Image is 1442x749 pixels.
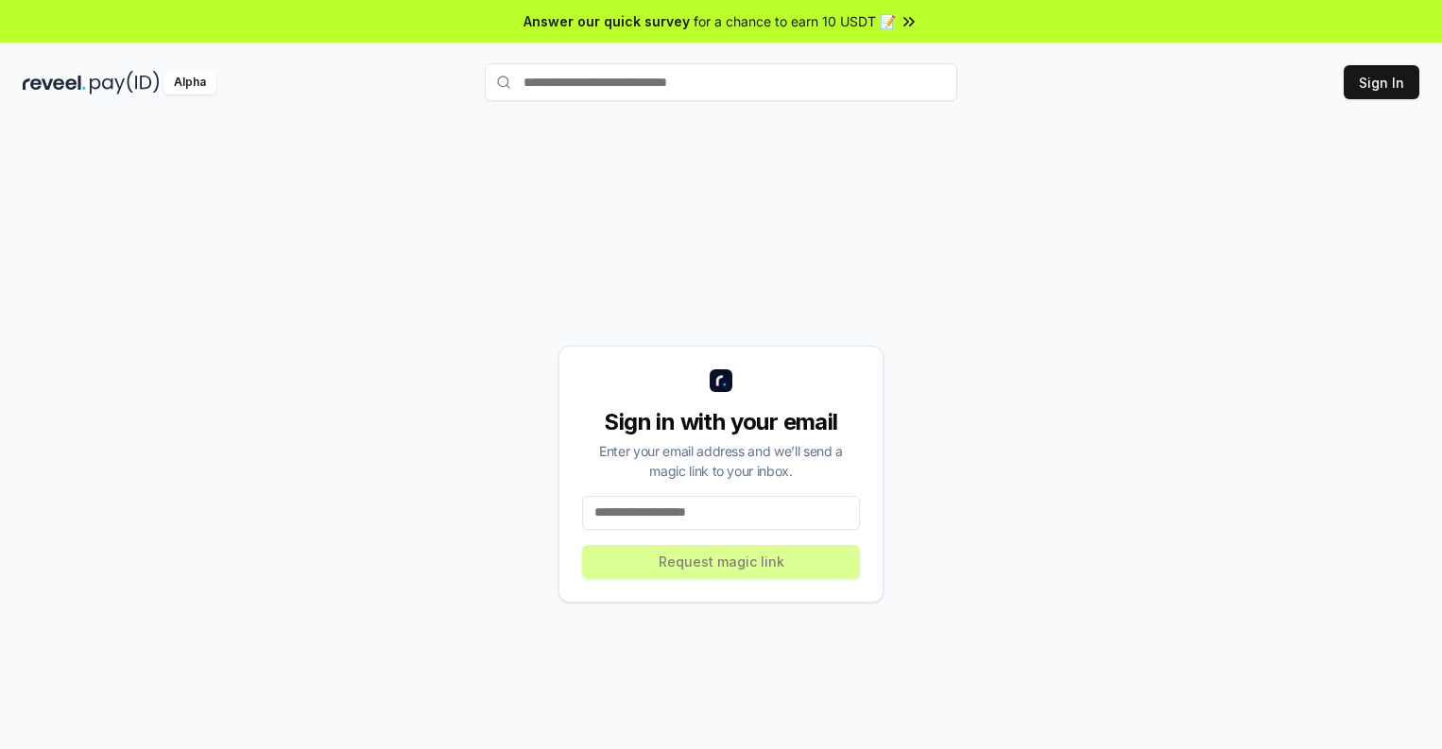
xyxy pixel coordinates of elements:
[710,369,732,392] img: logo_small
[524,11,690,31] span: Answer our quick survey
[1344,65,1419,99] button: Sign In
[582,407,860,437] div: Sign in with your email
[90,71,160,94] img: pay_id
[163,71,216,94] div: Alpha
[694,11,896,31] span: for a chance to earn 10 USDT 📝
[23,71,86,94] img: reveel_dark
[582,441,860,481] div: Enter your email address and we’ll send a magic link to your inbox.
